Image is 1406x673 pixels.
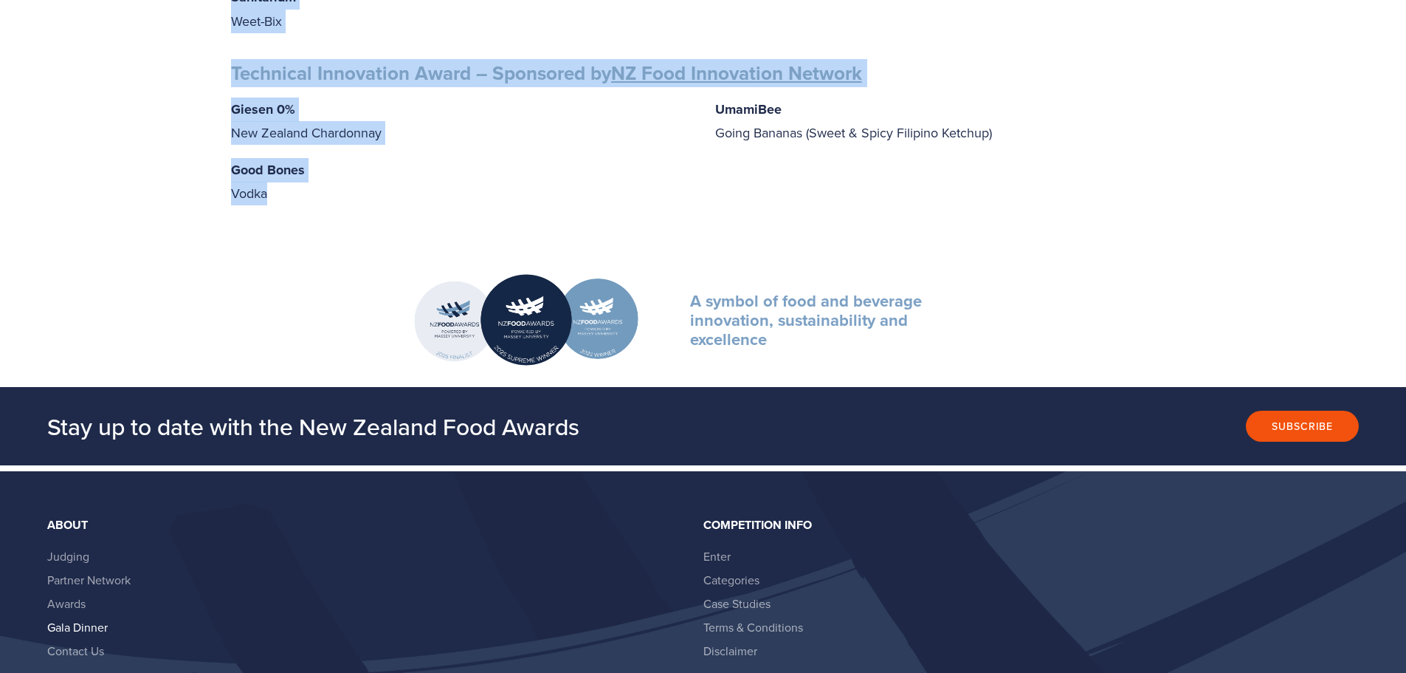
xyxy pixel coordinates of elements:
div: Competition Info [703,519,1347,532]
button: Subscribe [1246,411,1359,442]
a: Enter [703,548,731,564]
strong: UmamiBee [715,100,782,119]
h2: Stay up to date with the New Zealand Food Awards [47,411,913,441]
a: Terms & Conditions [703,619,803,635]
p: Going Bananas (Sweet & Spicy Filipino Ketchup) [715,98,1176,145]
a: Case Studies [703,595,771,612]
a: Awards [47,595,86,612]
strong: Technical Innovation Award – Sponsored by [231,59,862,87]
a: Categories [703,572,759,588]
p: New Zealand Chardonnay [231,98,692,145]
p: Vodka [231,158,692,205]
a: Partner Network [47,572,131,588]
a: Judging [47,548,89,564]
a: Gala Dinner [47,619,108,635]
div: About [47,519,691,532]
strong: A symbol of food and beverage innovation, sustainability and excellence [690,289,926,352]
a: Contact Us [47,643,104,659]
strong: Giesen 0% [231,100,295,119]
strong: Good Bones [231,160,305,180]
a: NZ Food Innovation Network [611,59,862,87]
a: Disclaimer [703,643,757,659]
